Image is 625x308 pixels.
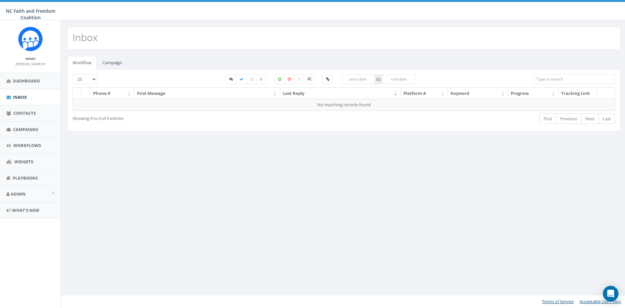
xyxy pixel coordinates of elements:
[134,88,280,99] th: First Message: activate to sort column ascending
[341,74,375,84] input: start date
[533,74,615,84] input: Type to search
[542,299,574,304] a: Terms of Service
[97,56,127,69] a: Campaign
[246,74,257,84] label: Expired
[274,74,285,84] label: Positive
[226,74,237,84] label: Started
[304,74,315,84] label: Mixed
[581,113,599,124] a: Next
[13,78,40,84] span: Dashboard
[12,207,39,213] span: What's New
[6,8,55,21] span: NC Faith and Freedom Coalition
[67,56,97,69] a: Workflow
[11,191,26,197] span: Admin
[322,74,332,84] label: Clicked
[284,74,295,84] label: Negative
[18,27,43,51] img: Rally_Corp_Icon.png
[13,126,38,132] span: Campaigns
[559,88,597,99] th: Tracking Link
[13,175,38,181] span: Playbooks
[448,88,508,99] th: Keyword: activate to sort column ascending
[236,74,247,84] label: Completed
[16,61,45,66] a: [PERSON_NAME]
[14,159,33,165] span: Widgets
[73,99,615,110] td: No matching records found
[13,94,27,100] span: Inbox
[539,113,556,124] a: First
[16,62,45,66] small: [PERSON_NAME]
[556,113,581,124] a: Previous
[382,74,416,84] input: end date
[508,88,559,99] th: Progress: activate to sort column ascending
[294,74,304,84] label: Neutral
[375,74,382,84] span: to
[256,74,266,84] label: Closed
[603,286,618,301] div: Open Intercom Messenger
[13,142,41,148] span: Workflows
[73,113,293,122] div: Showing 0 to 0 of 0 entries
[401,88,448,99] th: Platform #: activate to sort column ascending
[280,88,401,99] th: Last Reply: activate to sort column ascending
[579,299,621,304] a: Acceptable Use Policy
[73,32,98,43] h2: Inbox
[599,113,615,124] a: Last
[13,110,36,116] span: Contacts
[25,56,35,61] small: Name
[90,88,134,99] th: Phone #: activate to sort column ascending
